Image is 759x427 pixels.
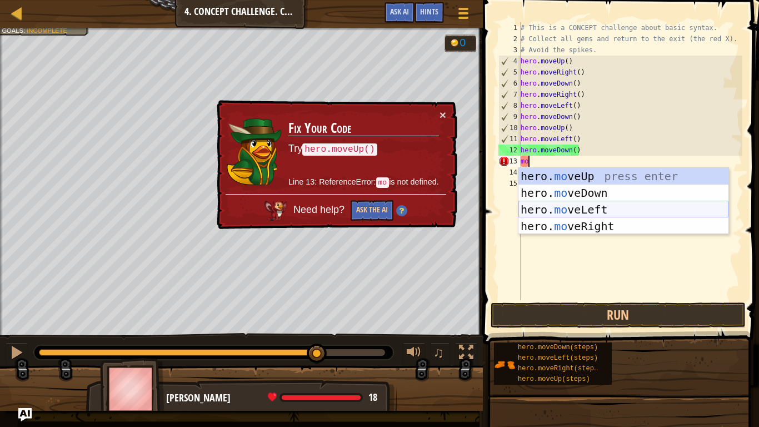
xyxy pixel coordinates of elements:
[518,354,598,362] span: hero.moveLeft(steps)
[292,203,346,216] span: Need help?
[450,2,477,28] button: Show game menu
[498,178,521,189] div: 15
[289,120,440,138] h3: Fix Your Code
[226,116,282,185] img: duck_naria.png
[303,143,378,156] code: hero.moveUp()
[498,145,521,156] div: 12
[499,89,521,100] div: 7
[499,100,521,111] div: 8
[499,67,521,78] div: 5
[368,390,377,404] span: 18
[498,33,521,44] div: 2
[385,2,415,23] button: Ask AI
[518,365,602,373] span: hero.moveRight(steps)
[494,354,515,375] img: portrait.png
[491,302,746,328] button: Run
[396,206,407,217] img: Hint
[440,111,447,122] button: ×
[6,342,28,365] button: Ctrl + P: Pause
[100,358,164,420] img: thang_avatar_frame.png
[268,393,377,403] div: health: 18 / 18
[166,391,386,405] div: [PERSON_NAME]
[499,122,521,133] div: 10
[288,141,439,158] p: Try
[263,200,286,220] img: AI
[403,342,425,365] button: Adjust volume
[498,167,521,178] div: 14
[455,342,477,365] button: Toggle fullscreen
[433,344,444,361] span: ♫
[445,34,476,52] div: Team 'ogres' has 0 gold.
[349,201,393,222] button: Ask the AI
[499,56,521,67] div: 4
[498,156,521,167] div: 13
[18,408,32,421] button: Ask AI
[460,37,471,48] div: 0
[498,44,521,56] div: 3
[499,111,521,122] div: 9
[420,6,438,17] span: Hints
[499,78,521,89] div: 6
[390,6,409,17] span: Ask AI
[288,175,438,190] p: Line 13: ReferenceError: is not defined.
[431,342,450,365] button: ♫
[498,22,521,33] div: 1
[518,344,598,351] span: hero.moveDown(steps)
[499,133,521,145] div: 11
[376,178,389,188] code: mo
[518,375,590,383] span: hero.moveUp(steps)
